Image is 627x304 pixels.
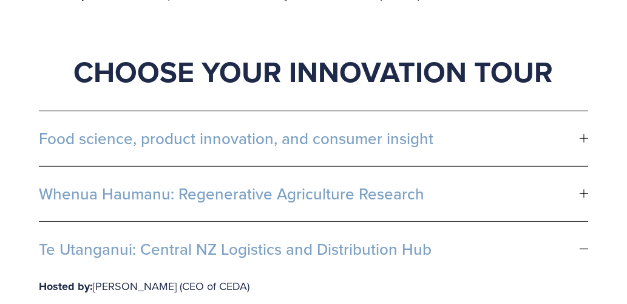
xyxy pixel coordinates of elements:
[39,240,580,258] span: Te Utanganui: Central NZ Logistics and Distribution Hub
[39,111,588,166] button: Food science, product innovation, and consumer insight
[39,167,588,221] button: Whenua Haumanu: Regenerative Agriculture Research
[39,54,588,90] h1: Choose Your Innovation Tour
[39,277,424,297] p: [PERSON_NAME] (CEO of CEDA)
[39,185,580,203] span: Whenua Haumanu: Regenerative Agriculture Research
[39,222,588,277] button: Te Utanganui: Central NZ Logistics and Distribution Hub
[39,278,93,294] strong: Hosted by:
[39,130,580,148] span: Food science, product innovation, and consumer insight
